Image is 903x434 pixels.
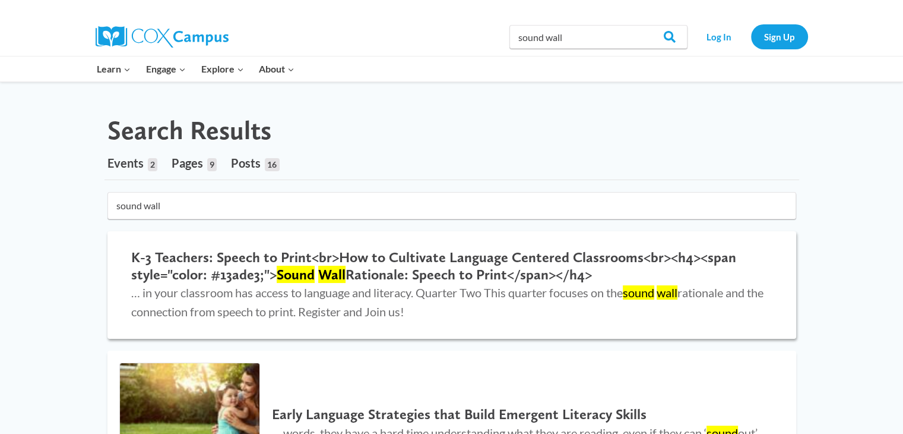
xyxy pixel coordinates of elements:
[693,24,808,49] nav: Secondary Navigation
[107,156,144,170] span: Events
[107,192,796,219] input: Search for...
[96,26,229,48] img: Cox Campus
[318,266,346,283] mark: Wall
[90,56,302,81] nav: Primary Navigation
[194,56,252,81] button: Child menu of Explore
[693,24,745,49] a: Log In
[751,24,808,49] a: Sign Up
[107,115,271,146] h1: Search Results
[207,158,217,171] span: 9
[509,25,687,49] input: Search Cox Campus
[623,285,654,300] mark: sound
[131,285,763,319] span: … in your classroom has access to language and literacy. Quarter Two This quarter focuses on the ...
[231,156,261,170] span: Posts
[107,146,157,180] a: Events2
[272,406,772,423] h2: Early Language Strategies that Build Emergent Literacy Skills
[265,158,279,171] span: 16
[251,56,302,81] button: Child menu of About
[172,146,217,180] a: Pages9
[172,156,203,170] span: Pages
[657,285,677,300] mark: wall
[90,56,139,81] button: Child menu of Learn
[138,56,194,81] button: Child menu of Engage
[131,249,772,284] h2: K-3 Teachers: Speech to Print<br>How to Cultivate Language Centered Classrooms<br><h4><span style...
[107,231,796,339] a: K-3 Teachers: Speech to Print<br>How to Cultivate Language Centered Classrooms<br><h4><span style...
[231,146,279,180] a: Posts16
[148,158,157,171] span: 2
[277,266,315,283] mark: Sound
